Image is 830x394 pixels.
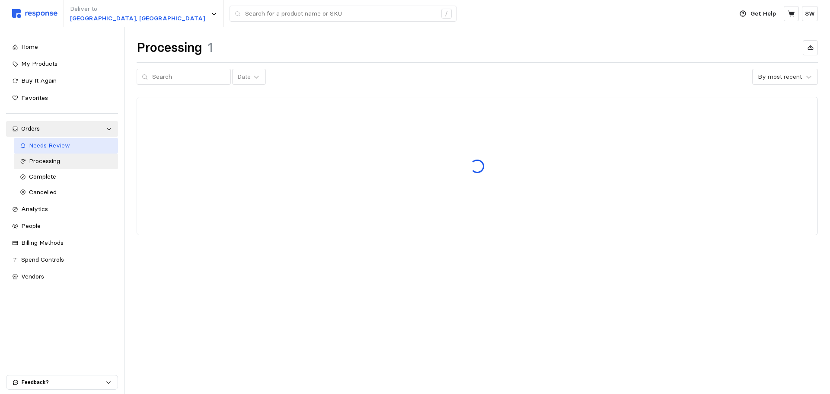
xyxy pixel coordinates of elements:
[29,141,70,149] span: Needs Review
[70,4,205,14] p: Deliver to
[14,185,118,200] a: Cancelled
[22,378,105,386] p: Feedback?
[6,39,118,55] a: Home
[245,6,437,22] input: Search for a product name or SKU
[29,157,60,165] span: Processing
[750,9,776,19] p: Get Help
[21,222,41,230] span: People
[21,94,48,102] span: Favorites
[6,73,118,89] a: Buy It Again
[14,138,118,154] a: Needs Review
[734,6,781,22] button: Get Help
[21,60,57,67] span: My Products
[441,9,452,19] div: /
[21,124,103,134] div: Orders
[29,173,56,180] span: Complete
[137,39,202,56] h1: Processing
[21,272,44,280] span: Vendors
[21,239,64,247] span: Billing Methods
[6,56,118,72] a: My Products
[6,202,118,217] a: Analytics
[70,14,205,23] p: [GEOGRAPHIC_DATA], [GEOGRAPHIC_DATA]
[6,90,118,106] a: Favorites
[14,169,118,185] a: Complete
[237,72,251,81] div: Date
[6,235,118,251] a: Billing Methods
[21,77,57,84] span: Buy It Again
[208,39,213,56] h1: 1
[802,6,818,21] button: SW
[21,205,48,213] span: Analytics
[29,188,57,196] span: Cancelled
[152,69,226,85] input: Search
[805,9,815,19] p: SW
[21,43,38,51] span: Home
[12,9,57,18] img: svg%3e
[6,218,118,234] a: People
[6,121,118,137] a: Orders
[14,154,118,169] a: Processing
[6,252,118,268] a: Spend Controls
[6,375,118,389] button: Feedback?
[21,256,64,263] span: Spend Controls
[758,72,802,81] div: By most recent
[6,269,118,285] a: Vendors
